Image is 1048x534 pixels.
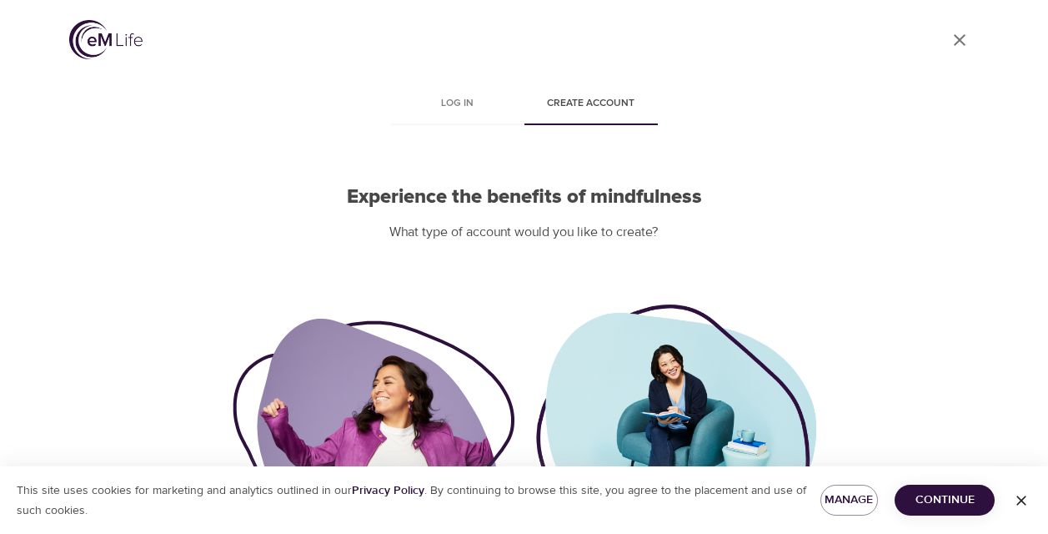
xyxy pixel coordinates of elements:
h2: Experience the benefits of mindfulness [233,185,816,209]
span: Continue [908,490,981,511]
p: What type of account would you like to create? [233,223,816,242]
span: Manage [834,490,865,511]
span: Create account [534,95,648,113]
button: Continue [895,485,995,516]
img: logo [69,20,143,59]
a: Privacy Policy [352,483,424,498]
span: Log in [401,95,514,113]
button: Manage [820,485,879,516]
a: close [940,20,980,60]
